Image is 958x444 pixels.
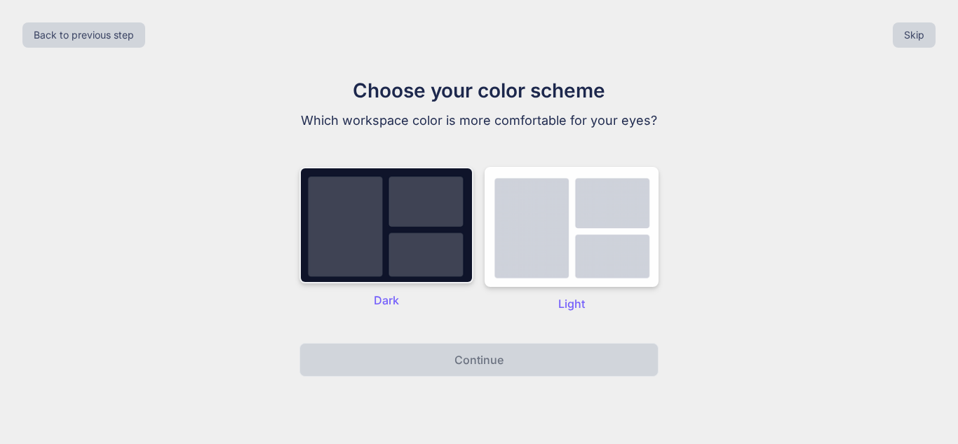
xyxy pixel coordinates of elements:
[299,167,473,283] img: dark
[893,22,936,48] button: Skip
[243,111,715,130] p: Which workspace color is more comfortable for your eyes?
[485,167,659,287] img: dark
[299,343,659,377] button: Continue
[22,22,145,48] button: Back to previous step
[485,295,659,312] p: Light
[454,351,504,368] p: Continue
[243,76,715,105] h1: Choose your color scheme
[299,292,473,309] p: Dark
